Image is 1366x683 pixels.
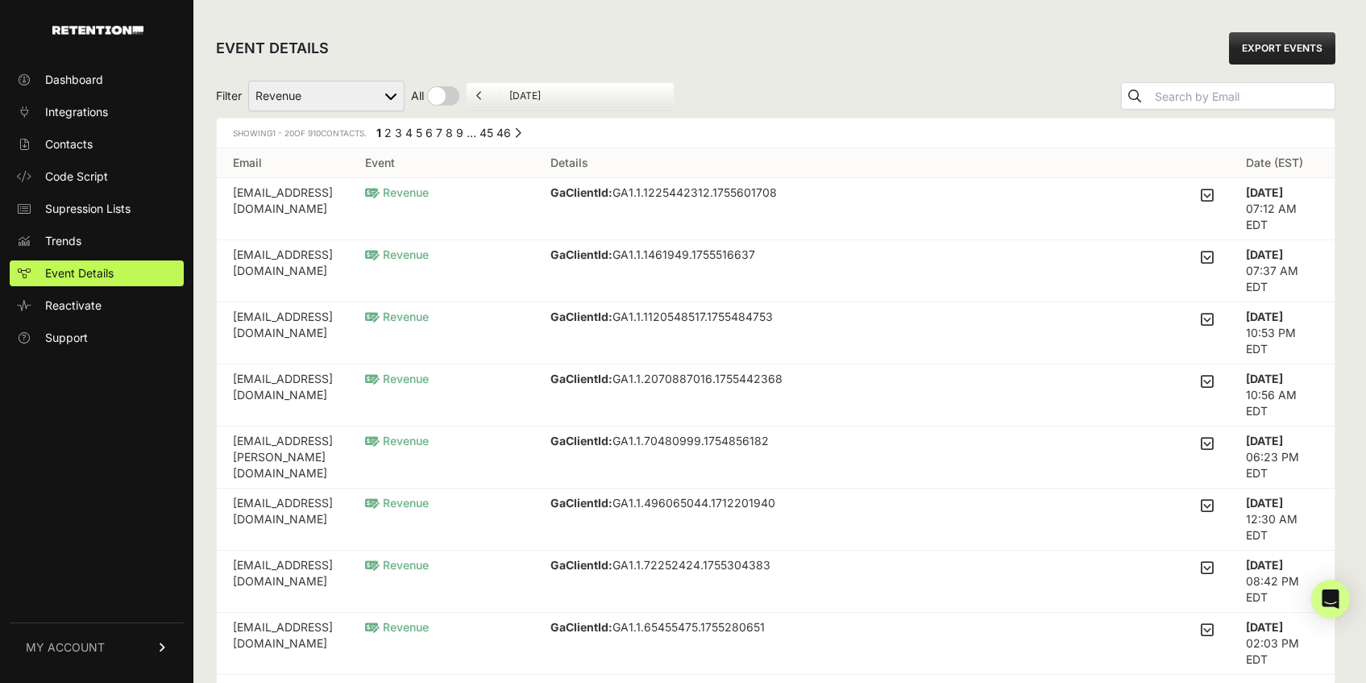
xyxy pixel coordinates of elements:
span: Dashboard [45,72,103,88]
a: Page 6 [426,126,433,140]
img: Retention.com [52,26,143,35]
td: 07:12 AM EDT [1230,178,1335,240]
span: … [467,126,476,140]
div: Open Intercom Messenger [1311,580,1350,618]
th: Details [534,148,1230,178]
a: Page 8 [446,126,453,140]
td: [EMAIL_ADDRESS][DOMAIN_NAME] [217,364,349,427]
a: Code Script [10,164,184,189]
td: [EMAIL_ADDRESS][DOMAIN_NAME] [217,613,349,675]
div: Pagination [373,125,521,145]
strong: [DATE] [1246,434,1283,448]
span: Revenue [365,310,429,323]
a: Page 9 [456,126,463,140]
th: Event [349,148,534,178]
a: Page 45 [480,126,493,140]
span: 1 - 20 [272,128,294,138]
p: GA1.1.70480999.1754856182 [550,433,769,449]
td: [EMAIL_ADDRESS][DOMAIN_NAME] [217,489,349,551]
td: [EMAIL_ADDRESS][DOMAIN_NAME] [217,178,349,240]
a: Page 2 [384,126,392,140]
a: Trends [10,228,184,254]
p: GA1.1.65455475.1755280651 [550,619,765,635]
span: Filter [216,88,242,104]
span: Revenue [365,372,429,385]
span: Integrations [45,104,108,120]
p: GA1.1.2070887016.1755442368 [550,371,783,387]
a: Supression Lists [10,196,184,222]
span: Code Script [45,169,108,185]
a: Page 4 [405,126,413,140]
span: Contacts. [305,128,367,138]
span: Contacts [45,136,93,152]
td: 08:42 PM EDT [1230,551,1335,613]
a: EXPORT EVENTS [1229,32,1335,65]
td: [EMAIL_ADDRESS][DOMAIN_NAME] [217,240,349,302]
td: [EMAIL_ADDRESS][PERSON_NAME][DOMAIN_NAME] [217,427,349,489]
th: Email [217,148,349,178]
span: Support [45,330,88,346]
a: Page 7 [436,126,442,140]
strong: [DATE] [1246,558,1283,572]
strong: [DATE] [1246,620,1283,634]
a: Support [10,325,184,351]
td: [EMAIL_ADDRESS][DOMAIN_NAME] [217,551,349,613]
a: Page 3 [395,126,402,140]
span: 910 [308,128,321,138]
span: Event Details [45,265,114,281]
span: Revenue [365,620,429,634]
a: Page 5 [416,126,422,140]
a: Dashboard [10,67,184,93]
h2: EVENT DETAILS [216,37,329,60]
p: GA1.1.72252424.1755304383 [550,557,770,573]
span: Revenue [365,185,429,199]
span: Revenue [365,248,429,261]
strong: GaClientId: [550,310,612,323]
td: 10:56 AM EDT [1230,364,1335,427]
a: Contacts [10,131,184,157]
strong: GaClientId: [550,185,612,199]
p: GA1.1.1225442312.1755601708 [550,185,777,201]
div: Showing of [233,125,367,141]
a: MY ACCOUNT [10,623,184,672]
td: 12:30 AM EDT [1230,489,1335,551]
strong: GaClientId: [550,496,612,510]
span: MY ACCOUNT [26,639,105,656]
p: GA1.1.496065044.1712201940 [550,495,775,511]
span: Revenue [365,496,429,510]
strong: GaClientId: [550,434,612,448]
a: Reactivate [10,293,184,319]
strong: [DATE] [1246,310,1283,323]
td: 07:37 AM EDT [1230,240,1335,302]
a: Event Details [10,260,184,286]
span: Supression Lists [45,201,131,217]
strong: GaClientId: [550,248,612,261]
strong: GaClientId: [550,372,612,385]
a: Page 46 [496,126,511,140]
p: GA1.1.1461949.1755516637 [550,247,755,263]
a: Integrations [10,99,184,125]
td: 10:53 PM EDT [1230,302,1335,364]
td: 06:23 PM EDT [1230,427,1335,489]
em: Page 1 [376,126,381,140]
td: 02:03 PM EDT [1230,613,1335,675]
select: Filter [248,81,405,111]
td: [EMAIL_ADDRESS][DOMAIN_NAME] [217,302,349,364]
span: Revenue [365,558,429,572]
strong: [DATE] [1246,496,1283,510]
input: Search by Email [1152,85,1335,108]
span: Reactivate [45,298,102,314]
strong: GaClientId: [550,620,612,634]
th: Date (EST) [1230,148,1335,178]
strong: [DATE] [1246,248,1283,261]
span: Trends [45,233,81,249]
span: Revenue [365,434,429,448]
strong: [DATE] [1246,372,1283,385]
strong: [DATE] [1246,185,1283,199]
strong: GaClientId: [550,558,612,572]
p: GA1.1.1120548517.1755484753 [550,309,773,325]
